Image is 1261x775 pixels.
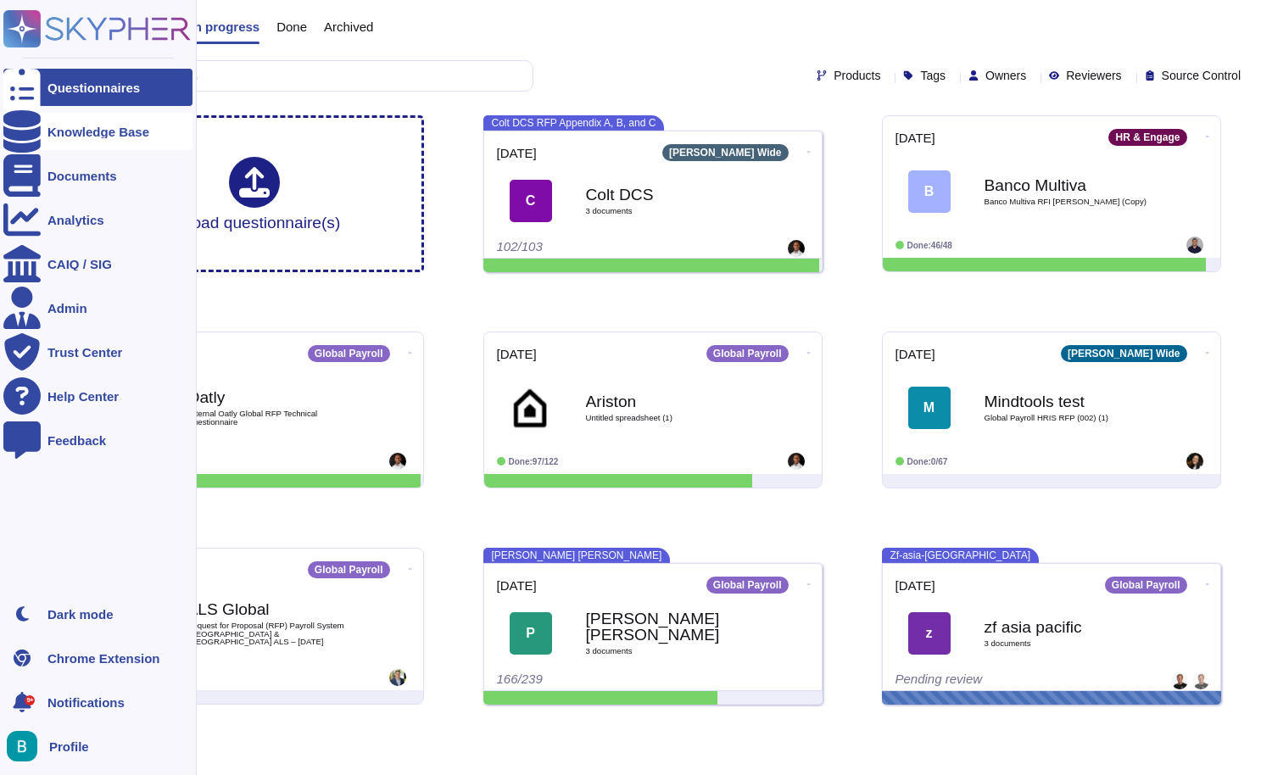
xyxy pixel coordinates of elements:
[586,611,756,643] b: [PERSON_NAME] [PERSON_NAME]
[47,390,119,403] div: Help Center
[497,239,543,254] span: 102/103
[1186,237,1203,254] img: user
[908,612,951,655] div: z
[497,348,537,360] span: [DATE]
[788,453,805,470] img: user
[586,414,756,422] span: Untitled spreadsheet (1)
[3,421,192,459] a: Feedback
[1186,453,1203,470] img: user
[67,61,533,91] input: Search by keywords
[168,157,341,231] div: Upload questionnaire(s)
[3,245,192,282] a: CAIQ / SIG
[483,548,671,563] span: [PERSON_NAME] [PERSON_NAME]
[47,125,149,138] div: Knowledge Base
[882,548,1040,563] span: Zf-asia-[GEOGRAPHIC_DATA]
[907,241,952,250] span: Done: 46/48
[908,170,951,213] div: B
[7,731,37,761] img: user
[1066,70,1121,81] span: Reviewers
[788,240,805,257] img: user
[3,333,192,371] a: Trust Center
[187,389,357,405] b: Oatly
[47,258,112,270] div: CAIQ / SIG
[985,393,1154,410] b: Mindtools test
[3,157,192,194] a: Documents
[706,577,789,594] div: Global Payroll
[706,345,789,362] div: Global Payroll
[187,410,357,426] span: external Oatly Global RFP Technical Questionnaire
[920,70,946,81] span: Tags
[3,728,49,765] button: user
[586,207,756,215] span: 3 document s
[389,453,406,470] img: user
[985,198,1154,206] span: Banco Multiva RFI [PERSON_NAME] (Copy)
[3,113,192,150] a: Knowledge Base
[896,579,935,592] span: [DATE]
[49,740,89,753] span: Profile
[187,601,357,617] b: ALS Global
[25,695,35,705] div: 9+
[1105,577,1187,594] div: Global Payroll
[662,144,789,161] div: [PERSON_NAME] Wide
[483,115,665,131] span: Colt DCS RFP Appendix A, B, and C
[509,457,559,466] span: Done: 97/122
[1192,672,1209,689] img: user
[3,289,192,326] a: Admin
[3,639,192,677] a: Chrome Extension
[389,669,406,686] img: user
[308,561,390,578] div: Global Payroll
[47,608,114,621] div: Dark mode
[47,302,87,315] div: Admin
[1061,345,1187,362] div: [PERSON_NAME] Wide
[896,672,983,686] span: Pending review
[510,180,552,222] div: C
[497,147,537,159] span: [DATE]
[308,345,390,362] div: Global Payroll
[47,652,160,665] div: Chrome Extension
[896,131,935,144] span: [DATE]
[1162,70,1241,81] span: Source Control
[907,457,948,466] span: Done: 0/67
[985,177,1154,193] b: Banco Multiva
[324,20,373,33] span: Archived
[47,434,106,447] div: Feedback
[908,387,951,429] div: M
[497,579,537,592] span: [DATE]
[497,672,543,686] span: 166/239
[3,69,192,106] a: Questionnaires
[3,377,192,415] a: Help Center
[896,348,935,360] span: [DATE]
[985,619,1154,635] b: zf asia pacific
[985,70,1026,81] span: Owners
[510,387,552,429] img: Logo
[190,20,259,33] span: In progress
[1171,672,1188,689] img: user
[1108,129,1186,146] div: HR & Engage
[586,393,756,410] b: Ariston
[586,647,756,655] span: 3 document s
[586,187,756,203] b: Colt DCS
[276,20,307,33] span: Done
[834,70,880,81] span: Products
[47,214,104,226] div: Analytics
[47,170,117,182] div: Documents
[47,346,122,359] div: Trust Center
[47,81,140,94] div: Questionnaires
[3,201,192,238] a: Analytics
[47,696,125,709] span: Notifications
[187,622,357,646] span: Request for Proposal (RFP) Payroll System [GEOGRAPHIC_DATA] & [GEOGRAPHIC_DATA] ALS – [DATE]
[510,612,552,655] div: P
[985,414,1154,422] span: Global Payroll HRIS RFP (002) (1)
[985,639,1154,648] span: 3 document s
